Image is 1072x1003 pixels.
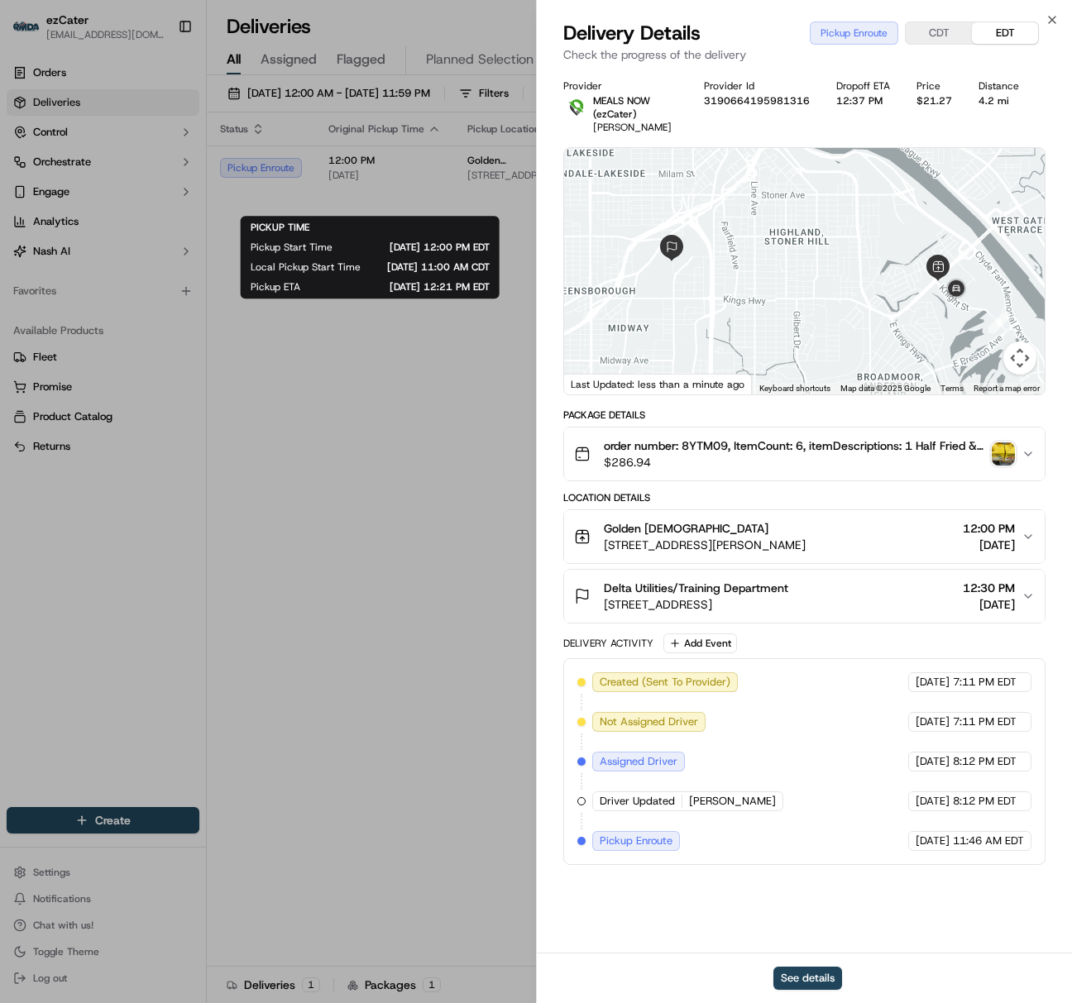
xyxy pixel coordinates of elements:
[146,257,180,270] span: [DATE]
[836,79,890,93] div: Dropoff ETA
[563,20,701,46] span: Delivery Details
[564,374,752,394] div: Last Updated: less than a minute ago
[593,121,672,134] span: [PERSON_NAME]
[600,714,698,729] span: Not Assigned Driver
[140,372,153,385] div: 💻
[137,257,143,270] span: •
[359,241,490,254] span: [DATE] 12:00 PM EDT
[251,241,333,254] span: Pickup Start Time
[51,302,176,315] span: Wisdom [PERSON_NAME]
[953,675,1017,690] span: 7:11 PM EDT
[972,22,1038,44] button: EDT
[836,94,890,107] div: 12:37 PM
[963,520,1015,537] span: 12:00 PM
[17,17,50,50] img: Nash
[281,164,301,184] button: Start new chat
[563,491,1046,504] div: Location Details
[988,312,1010,333] div: 8
[906,22,972,44] button: CDT
[256,213,301,232] button: See all
[963,537,1015,553] span: [DATE]
[17,159,46,189] img: 1736555255976-a54dd68f-1ca7-489b-9aae-adbdc363a1c4
[563,94,590,121] img: melas_now_logo.png
[251,280,300,294] span: Pickup ETA
[179,302,185,315] span: •
[74,159,271,175] div: Start new chat
[563,637,653,650] div: Delivery Activity
[156,370,266,387] span: API Documentation
[916,675,950,690] span: [DATE]
[600,833,672,848] span: Pickup Enroute
[563,79,677,93] div: Provider
[704,79,810,93] div: Provider Id
[165,411,200,423] span: Pylon
[773,967,842,990] button: See details
[604,454,985,470] span: $286.94
[600,754,677,769] span: Assigned Driver
[979,79,1019,93] div: Distance
[979,94,1019,107] div: 4.2 mi
[992,442,1015,466] img: photo_proof_of_pickup image
[43,107,298,125] input: Got a question? Start typing here...
[953,714,1017,729] span: 7:11 PM EDT
[564,510,1045,563] button: Golden [DEMOGRAPHIC_DATA][STREET_ADDRESS][PERSON_NAME]12:00 PM[DATE]
[564,427,1045,480] button: order number: 8YTM09, ItemCount: 6, itemDescriptions: 1 Half Fried & Half Roasted Mixed Chicken, ...
[916,794,950,809] span: [DATE]
[689,794,776,809] span: [PERSON_NAME]
[17,216,111,229] div: Past conversations
[568,373,623,394] img: Google
[704,94,810,107] button: 3190664195981316
[663,633,737,653] button: Add Event
[604,520,768,537] span: Golden [DEMOGRAPHIC_DATA]
[840,384,931,393] span: Map data ©2025 Google
[74,175,227,189] div: We're available if you need us!
[189,302,223,315] span: [DATE]
[916,79,952,93] div: Price
[916,94,952,107] div: $21.27
[963,596,1015,613] span: [DATE]
[953,754,1017,769] span: 8:12 PM EDT
[251,260,361,274] span: Local Pickup Start Time
[17,67,301,93] p: Welcome 👋
[604,596,788,613] span: [STREET_ADDRESS]
[604,437,985,454] span: order number: 8YTM09, ItemCount: 6, itemDescriptions: 1 Half Fried & Half Roasted Mixed Chicken, ...
[600,675,730,690] span: Created (Sent To Provider)
[33,370,127,387] span: Knowledge Base
[564,570,1045,623] button: Delta Utilities/Training Department[STREET_ADDRESS]12:30 PM[DATE]
[604,580,788,596] span: Delta Utilities/Training Department
[963,580,1015,596] span: 12:30 PM
[1003,341,1036,375] button: Map camera controls
[916,714,950,729] span: [DATE]
[251,221,309,234] span: PICKUP TIME
[33,303,46,316] img: 1736555255976-a54dd68f-1ca7-489b-9aae-adbdc363a1c4
[133,364,272,394] a: 💻API Documentation
[33,258,46,271] img: 1736555255976-a54dd68f-1ca7-489b-9aae-adbdc363a1c4
[604,537,806,553] span: [STREET_ADDRESS][PERSON_NAME]
[387,260,490,274] span: [DATE] 11:00 AM CDT
[568,373,623,394] a: Open this area in Google Maps (opens a new window)
[17,241,43,268] img: Grace Nketiah
[51,257,134,270] span: [PERSON_NAME]
[563,46,1046,63] p: Check the progress of the delivery
[600,794,675,809] span: Driver Updated
[17,286,43,318] img: Wisdom Oko
[759,383,830,394] button: Keyboard shortcuts
[974,384,1040,393] a: Report a map error
[953,833,1024,848] span: 11:46 AM EDT
[916,833,950,848] span: [DATE]
[563,408,1046,422] div: Package Details
[593,94,677,121] p: MEALS NOW (ezCater)
[327,280,490,294] span: [DATE] 12:21 PM EDT
[953,794,1017,809] span: 8:12 PM EDT
[916,754,950,769] span: [DATE]
[10,364,133,394] a: 📗Knowledge Base
[117,410,200,423] a: Powered byPylon
[940,384,964,393] a: Terms (opens in new tab)
[35,159,65,189] img: 4920774857489_3d7f54699973ba98c624_72.jpg
[17,372,30,385] div: 📗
